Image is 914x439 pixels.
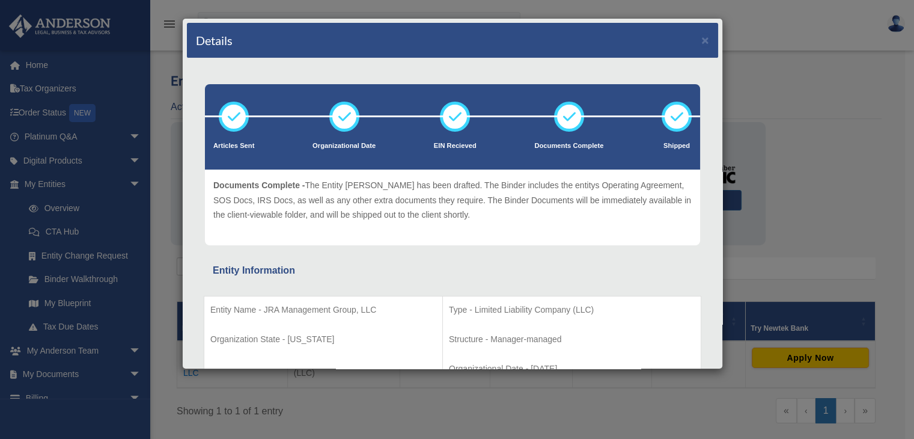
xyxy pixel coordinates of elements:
p: Entity Name - JRA Management Group, LLC [210,302,436,318]
p: Articles Sent [213,140,254,152]
p: Shipped [662,140,692,152]
p: EIN Recieved [434,140,477,152]
div: Entity Information [213,262,692,279]
p: The Entity [PERSON_NAME] has been drafted. The Binder includes the entitys Operating Agreement, S... [213,178,692,223]
p: Organizational Date - [DATE] [449,361,695,376]
p: Type - Limited Liability Company (LLC) [449,302,695,318]
button: × [701,34,709,46]
p: Organizational Date [312,140,376,152]
span: Documents Complete - [213,180,305,190]
h4: Details [196,32,233,49]
p: Documents Complete [534,140,603,152]
p: Organization State - [US_STATE] [210,332,436,347]
p: Structure - Manager-managed [449,332,695,347]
